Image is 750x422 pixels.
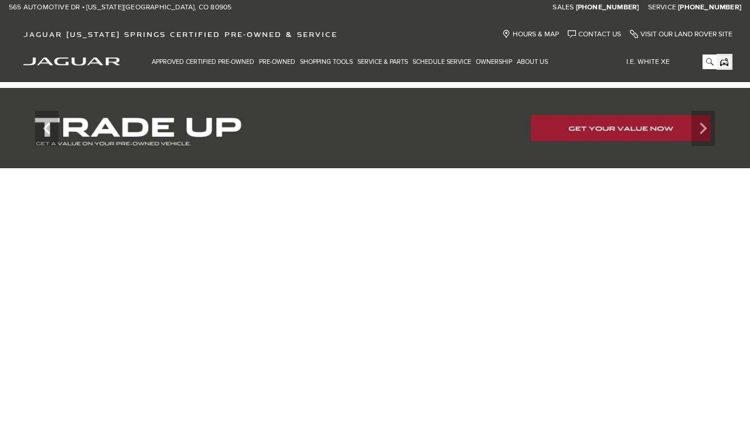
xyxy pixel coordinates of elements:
[473,52,514,72] a: Ownership
[23,30,337,39] span: Jaguar [US_STATE] Springs Certified Pre-Owned & Service
[18,30,343,39] a: Jaguar [US_STATE] Springs Certified Pre-Owned & Service
[648,3,676,12] span: Service
[568,30,621,39] a: Contact Us
[618,55,717,69] input: i.e. White XE
[678,3,741,12] a: [PHONE_NUMBER]
[410,52,473,72] a: Schedule Service
[514,52,550,72] a: About Us
[9,3,231,12] a: 565 Automotive Dr • [US_STATE][GEOGRAPHIC_DATA], CO 80905
[149,52,257,72] a: Approved Certified Pre-Owned
[149,52,550,72] nav: Main Navigation
[23,56,120,66] a: jaguar
[576,3,639,12] a: [PHONE_NUMBER]
[257,52,298,72] a: Pre-Owned
[553,3,574,12] span: Sales
[502,30,559,39] a: Hours & Map
[23,57,120,66] img: Jaguar
[630,30,732,39] a: Visit Our Land Rover Site
[298,52,355,72] a: Shopping Tools
[355,52,410,72] a: Service & Parts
